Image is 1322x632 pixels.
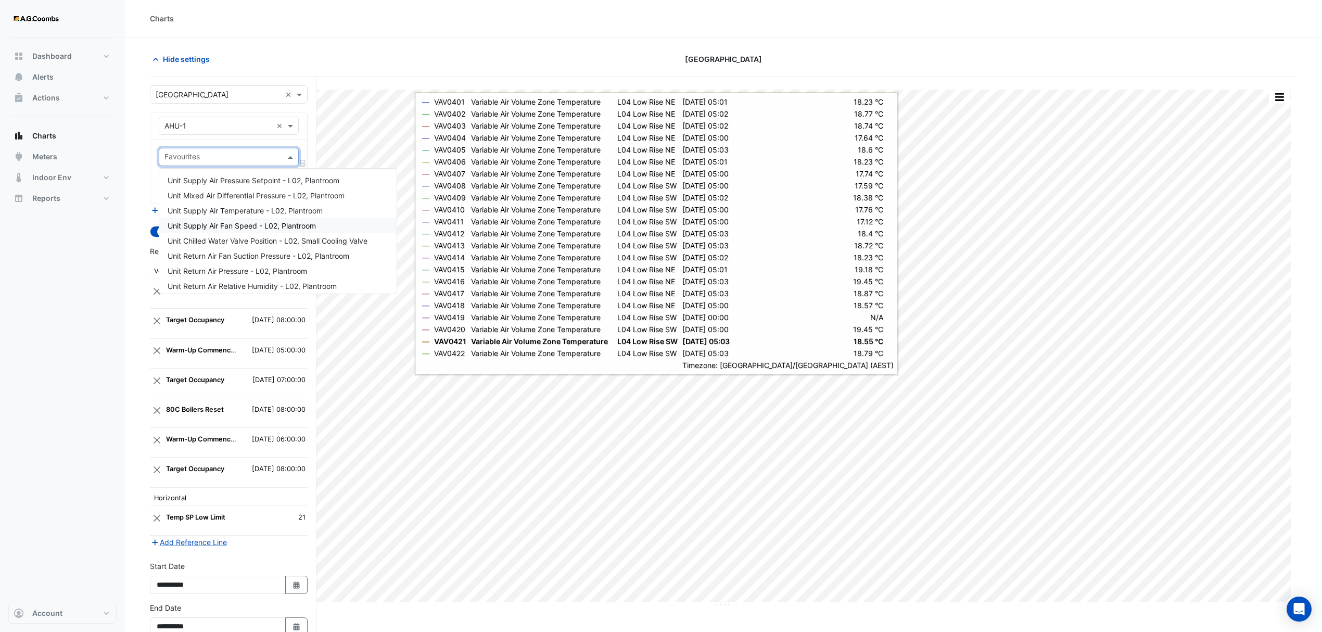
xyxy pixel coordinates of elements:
button: Dashboard [8,46,117,67]
button: Close [152,371,162,390]
span: Unit Return Air Pressure - L02, Plantroom [168,267,307,275]
app-icon: Meters [14,151,24,162]
span: Charts [32,131,56,141]
span: Choose Function [298,159,308,168]
td: 21 [285,506,308,536]
td: [DATE] 07:00:00 [238,368,308,398]
strong: Warm-Up Commenced [166,346,239,354]
button: Indoor Env [8,167,117,188]
td: Target Occupancy [164,309,238,338]
td: Target Occupancy [164,368,238,398]
div: Open Intercom Messenger [1287,597,1312,622]
td: Warm-Up Commenced [164,428,238,458]
strong: 80C Boilers Reset [166,406,224,413]
app-icon: Actions [14,93,24,103]
td: [DATE] 08:00:00 [238,458,308,487]
app-icon: Indoor Env [14,172,24,183]
span: Dashboard [32,51,72,61]
span: [GEOGRAPHIC_DATA] [685,54,762,65]
label: Start Date [150,561,185,572]
button: Add Equipment [150,205,213,217]
button: Close [152,430,162,450]
button: Charts [8,125,117,146]
span: Actions [32,93,60,103]
app-icon: Dashboard [14,51,24,61]
button: Close [152,281,162,301]
span: Unit Supply Air Temperature - L02, Plantroom [168,206,323,215]
span: Reports [32,193,60,204]
fa-icon: Select Date [292,622,301,631]
td: [DATE] 05:00:00 [238,338,308,368]
img: Company Logo [12,8,59,29]
span: Account [32,608,62,618]
span: Hide settings [163,54,210,65]
div: Favourites [163,151,200,165]
button: Hide settings [150,50,217,68]
app-icon: Reports [14,193,24,204]
span: Unit Chilled Water Valve Position - L02, Small Cooling Valve [168,236,367,245]
button: Alerts [8,67,117,87]
button: Close [152,460,162,479]
span: Alerts [32,72,54,82]
strong: Target Occupancy [166,316,224,324]
span: Clear [276,120,285,131]
button: Close [152,341,162,361]
span: Clear [285,89,294,100]
td: Temp SP Low Limit [164,506,285,536]
strong: Temp SP Low Limit [166,513,225,521]
td: Warm-Up Commenced [164,338,238,368]
td: 80C Boilers Reset [164,398,238,427]
th: Horizontal [150,488,308,506]
td: [DATE] 06:00:00 [238,428,308,458]
app-icon: Charts [14,131,24,141]
button: Reports [8,188,117,209]
strong: Target Occupancy [166,465,224,473]
button: Meters [8,146,117,167]
label: End Date [150,602,181,613]
strong: Target Occupancy [166,376,224,384]
button: Actions [8,87,117,108]
button: More Options [1269,91,1290,104]
button: Add Reference Line [150,536,227,548]
strong: Warm-Up Commenced [166,435,239,443]
th: Vertical [150,261,308,279]
button: Close [152,311,162,331]
button: Account [8,603,117,624]
span: Unit Supply Air Pressure Setpoint - L02, Plantroom [168,176,339,185]
td: [DATE] 08:00:00 [238,398,308,427]
ng-dropdown-panel: Options list [159,168,397,294]
span: Unit Return Air Relative Humidity - L02, Plantroom [168,282,337,290]
span: Meters [32,151,57,162]
button: Close [152,400,162,420]
app-icon: Alerts [14,72,24,82]
button: Close [152,508,162,528]
span: Unit Mixed Air Differential Pressure - L02, Plantroom [168,191,345,200]
td: [DATE] 08:00:00 [238,309,308,338]
div: Charts [150,13,174,24]
td: Target Occupancy [164,458,238,487]
fa-icon: Select Date [292,580,301,589]
span: Unit Supply Air Fan Speed - L02, Plantroom [168,221,316,230]
span: Indoor Env [32,172,71,183]
span: Unit Return Air Fan Suction Pressure - L02, Plantroom [168,251,349,260]
label: Reference Lines [150,246,205,257]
